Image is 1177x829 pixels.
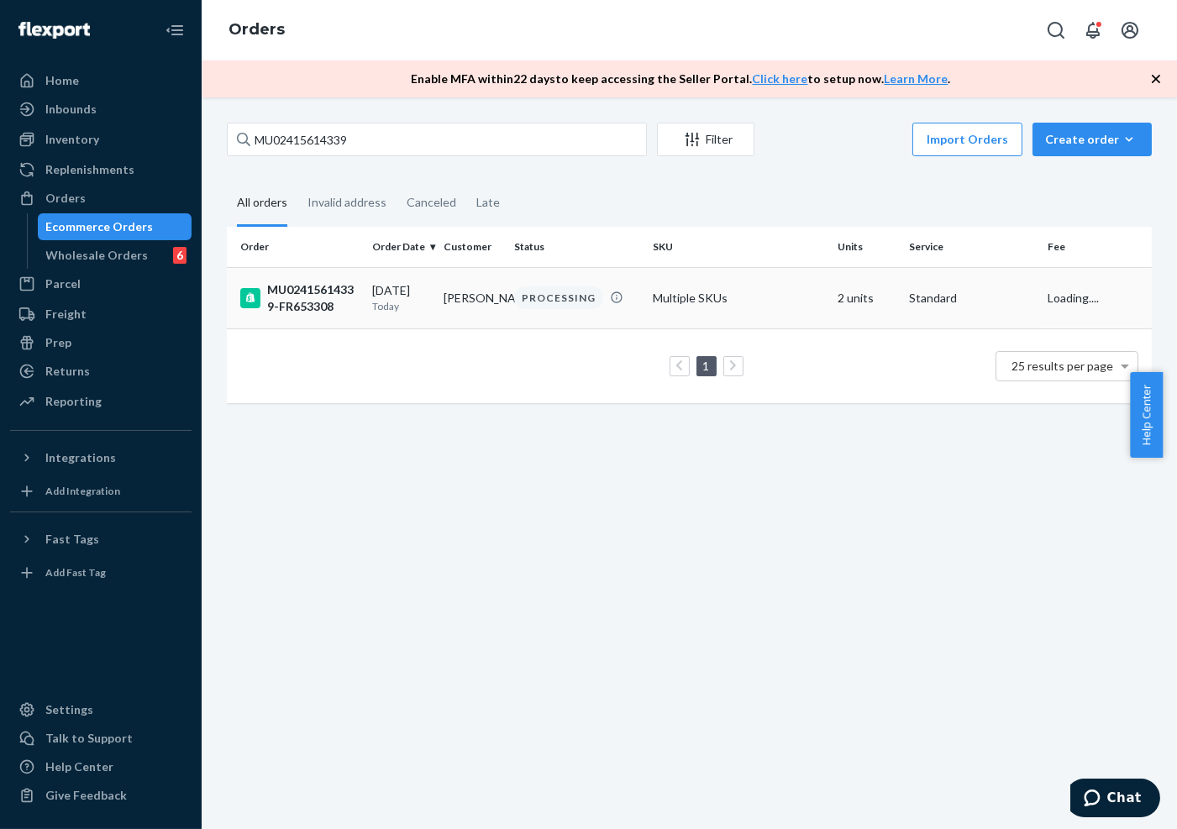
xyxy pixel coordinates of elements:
[1130,372,1163,458] button: Help Center
[45,275,81,292] div: Parcel
[10,270,192,297] a: Parcel
[912,123,1022,156] button: Import Orders
[45,701,93,718] div: Settings
[10,156,192,183] a: Replenishments
[10,526,192,553] button: Fast Tags
[18,22,90,39] img: Flexport logo
[10,725,192,752] button: Talk to Support
[514,286,603,309] div: PROCESSING
[909,290,1034,307] p: Standard
[372,299,429,313] p: Today
[658,131,754,148] div: Filter
[38,213,192,240] a: Ecommerce Orders
[831,267,901,328] td: 2 units
[10,185,192,212] a: Orders
[10,782,192,809] button: Give Feedback
[1012,359,1114,373] span: 25 results per page
[1033,123,1152,156] button: Create order
[45,531,99,548] div: Fast Tags
[10,388,192,415] a: Reporting
[45,787,127,804] div: Give Feedback
[657,123,754,156] button: Filter
[1045,131,1139,148] div: Create order
[1041,267,1152,328] td: Loading....
[365,227,436,267] th: Order Date
[902,227,1041,267] th: Service
[10,301,192,328] a: Freight
[753,71,808,86] a: Click here
[10,753,192,780] a: Help Center
[10,96,192,123] a: Inbounds
[45,306,87,323] div: Freight
[45,730,133,747] div: Talk to Support
[307,181,386,224] div: Invalid address
[476,181,500,224] div: Late
[700,359,713,373] a: Page 1 is your current page
[45,101,97,118] div: Inbounds
[372,282,429,313] div: [DATE]
[10,358,192,385] a: Returns
[646,227,831,267] th: SKU
[407,181,456,224] div: Canceled
[1041,227,1152,267] th: Fee
[10,696,192,723] a: Settings
[437,267,507,328] td: [PERSON_NAME]
[444,239,501,254] div: Customer
[10,67,192,94] a: Home
[885,71,948,86] a: Learn More
[215,6,298,55] ol: breadcrumbs
[45,363,90,380] div: Returns
[10,478,192,505] a: Add Integration
[646,267,831,328] td: Multiple SKUs
[45,190,86,207] div: Orders
[45,334,71,351] div: Prep
[46,218,154,235] div: Ecommerce Orders
[173,247,187,264] div: 6
[1070,779,1160,821] iframe: Opens a widget where you can chat to one of our agents
[227,227,365,267] th: Order
[46,247,149,264] div: Wholesale Orders
[10,329,192,356] a: Prep
[45,758,113,775] div: Help Center
[237,181,287,227] div: All orders
[240,281,359,315] div: MU02415614339-FR653308
[45,72,79,89] div: Home
[45,484,120,498] div: Add Integration
[45,131,99,148] div: Inventory
[1039,13,1073,47] button: Open Search Box
[38,242,192,269] a: Wholesale Orders6
[831,227,901,267] th: Units
[10,559,192,586] a: Add Fast Tag
[45,161,134,178] div: Replenishments
[45,393,102,410] div: Reporting
[229,20,285,39] a: Orders
[10,126,192,153] a: Inventory
[10,444,192,471] button: Integrations
[412,71,951,87] p: Enable MFA within 22 days to keep accessing the Seller Portal. to setup now. .
[507,227,646,267] th: Status
[1076,13,1110,47] button: Open notifications
[45,565,106,580] div: Add Fast Tag
[158,13,192,47] button: Close Navigation
[227,123,647,156] input: Search orders
[45,449,116,466] div: Integrations
[1113,13,1147,47] button: Open account menu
